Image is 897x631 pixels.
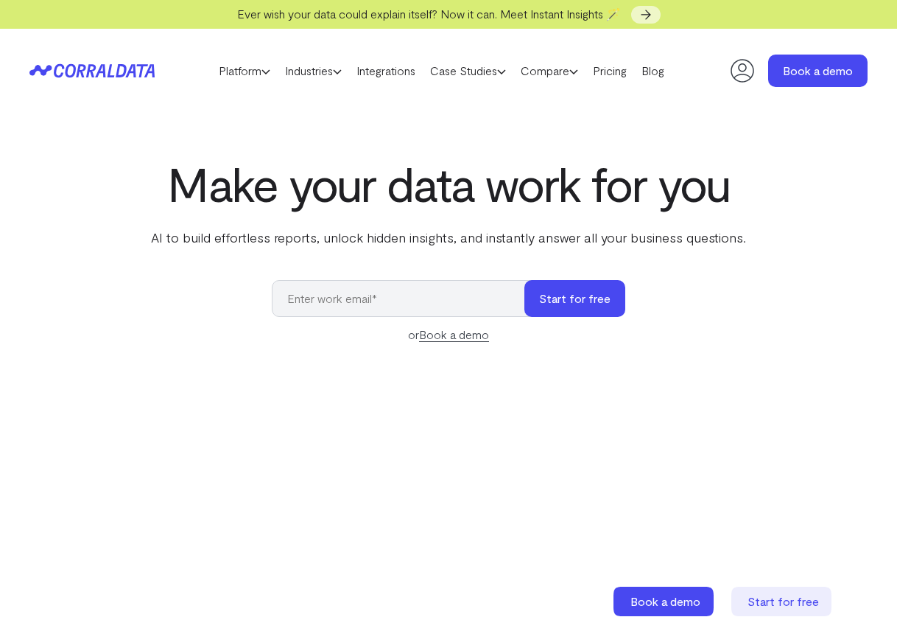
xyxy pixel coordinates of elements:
a: Case Studies [423,60,513,82]
a: Platform [211,60,278,82]
a: Book a demo [768,55,868,87]
a: Blog [634,60,672,82]
p: AI to build effortless reports, unlock hidden insights, and instantly answer all your business qu... [148,228,749,247]
a: Book a demo [419,327,489,342]
h1: Make your data work for you [148,157,749,210]
button: Start for free [524,280,625,317]
a: Compare [513,60,585,82]
a: Pricing [585,60,634,82]
a: Book a demo [613,587,717,616]
input: Enter work email* [272,280,539,317]
a: Start for free [731,587,834,616]
a: Integrations [349,60,423,82]
span: Book a demo [630,594,700,608]
div: or [272,326,625,344]
span: Ever wish your data could explain itself? Now it can. Meet Instant Insights 🪄 [237,7,621,21]
span: Start for free [747,594,819,608]
a: Industries [278,60,349,82]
